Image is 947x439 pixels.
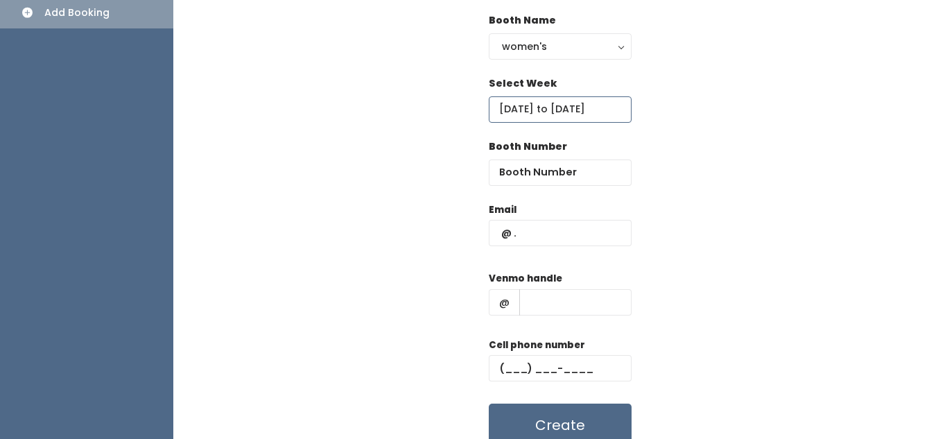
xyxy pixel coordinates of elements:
label: Booth Name [489,13,556,28]
div: women's [502,39,618,54]
label: Select Week [489,76,557,91]
input: Booth Number [489,160,632,186]
button: women's [489,33,632,60]
label: Email [489,203,516,217]
label: Cell phone number [489,338,585,352]
div: Add Booking [44,6,110,20]
label: Venmo handle [489,272,562,286]
input: Select week [489,96,632,123]
input: @ . [489,220,632,246]
span: @ [489,289,520,316]
input: (___) ___-____ [489,355,632,381]
label: Booth Number [489,139,567,154]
